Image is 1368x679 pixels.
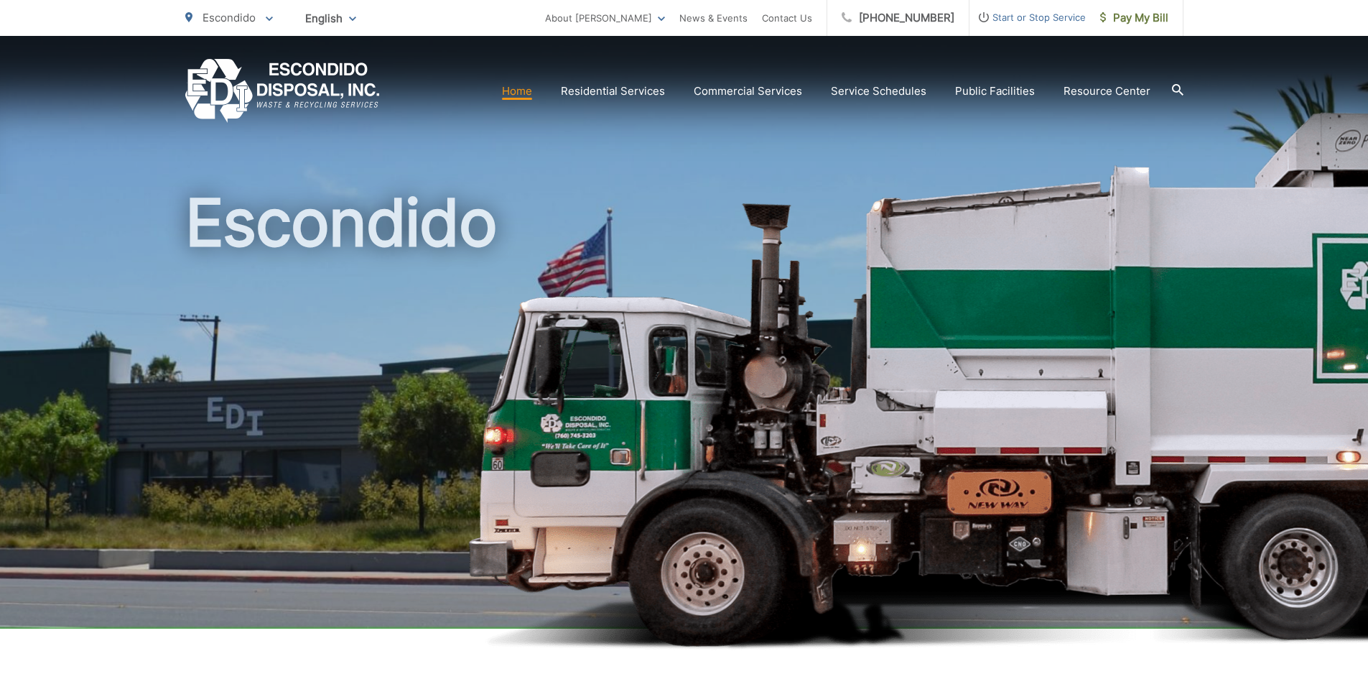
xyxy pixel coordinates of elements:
a: Resource Center [1064,83,1150,100]
a: Public Facilities [955,83,1035,100]
h1: Escondido [185,187,1183,642]
span: Pay My Bill [1100,9,1168,27]
a: Home [502,83,532,100]
a: Service Schedules [831,83,926,100]
a: About [PERSON_NAME] [545,9,665,27]
a: Contact Us [762,9,812,27]
span: Escondido [203,11,256,24]
a: Commercial Services [694,83,802,100]
a: Residential Services [561,83,665,100]
a: News & Events [679,9,748,27]
span: English [294,6,367,31]
a: EDCD logo. Return to the homepage. [185,59,380,123]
